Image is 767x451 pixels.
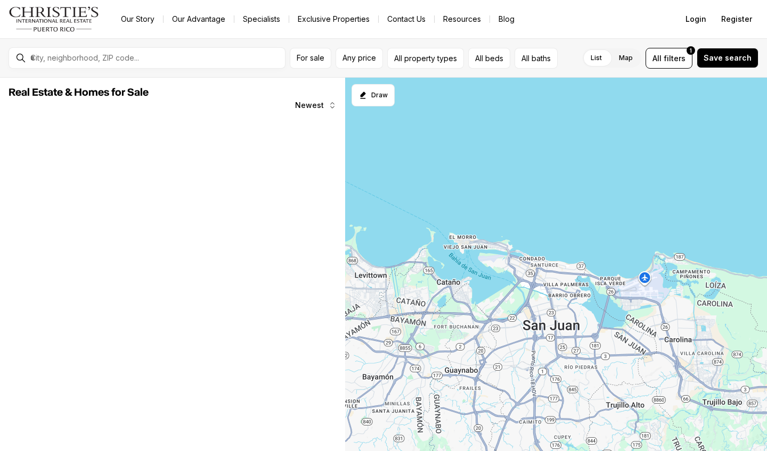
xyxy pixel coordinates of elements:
button: Start drawing [352,84,395,106]
span: For sale [297,54,324,62]
button: Contact Us [379,12,434,27]
a: Exclusive Properties [289,12,378,27]
a: Resources [435,12,489,27]
span: Register [721,15,752,23]
button: Any price [336,48,383,69]
img: logo [9,6,100,32]
button: Newest [289,95,343,116]
a: Our Advantage [164,12,234,27]
a: Our Story [112,12,163,27]
label: Map [610,48,641,68]
span: Real Estate & Homes for Sale [9,87,149,98]
span: Any price [342,54,376,62]
label: List [582,48,610,68]
button: Save search [697,48,758,68]
span: Login [686,15,706,23]
button: All baths [515,48,558,69]
span: 1 [690,46,692,55]
a: Blog [490,12,523,27]
button: Login [679,9,713,30]
button: Allfilters1 [646,48,692,69]
span: Newest [295,101,324,110]
button: All beds [468,48,510,69]
a: Specialists [234,12,289,27]
button: For sale [290,48,331,69]
span: Save search [704,54,752,62]
span: filters [664,53,686,64]
span: All [652,53,662,64]
button: Register [715,9,758,30]
button: All property types [387,48,464,69]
